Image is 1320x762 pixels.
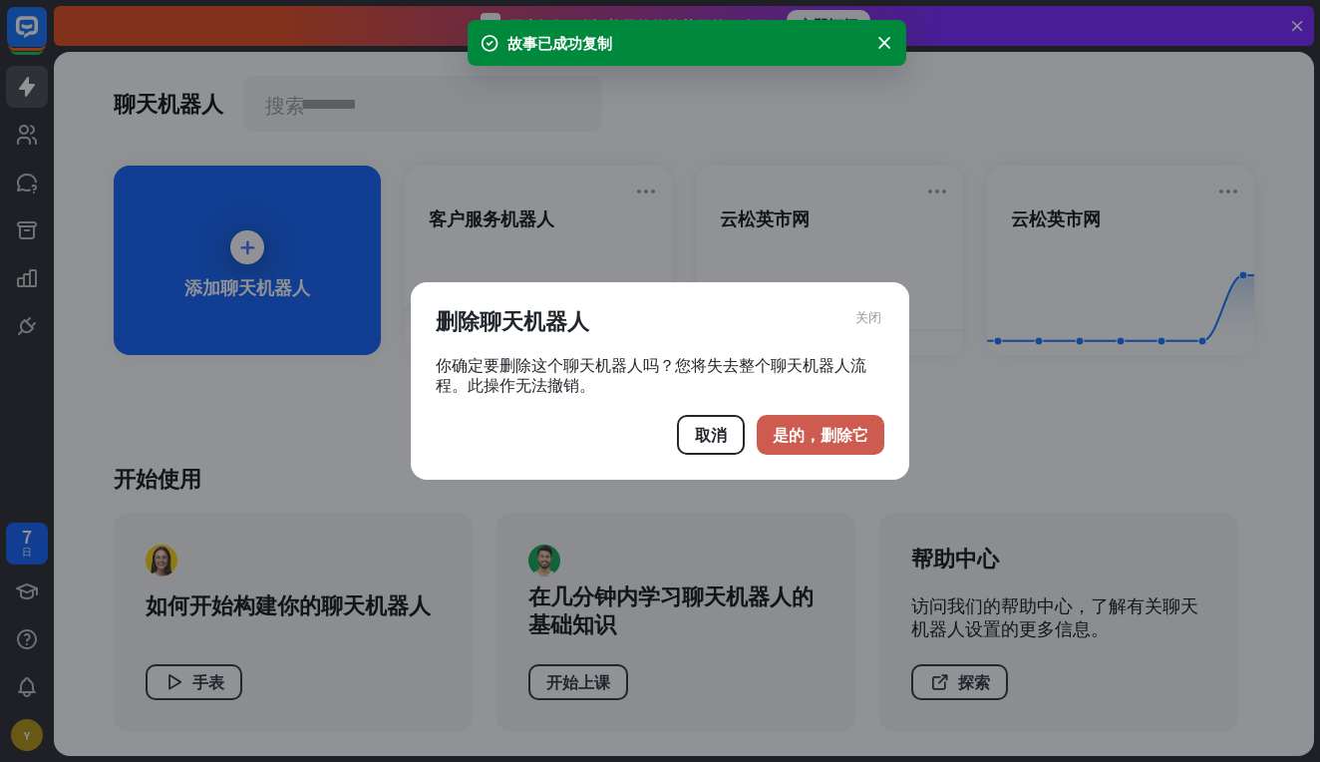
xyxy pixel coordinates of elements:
[757,415,884,455] button: 是的，删除它
[436,307,884,335] div: 删除聊天机器人
[677,415,745,455] button: 取消
[16,8,76,68] button: 打开LiveChat聊天小部件
[436,355,884,395] div: 你确定要删除这个聊天机器人吗？您将失去整个聊天机器人流程。此操作无法撤销。
[855,310,881,323] i: 关闭
[507,33,866,54] div: 故事已成功复制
